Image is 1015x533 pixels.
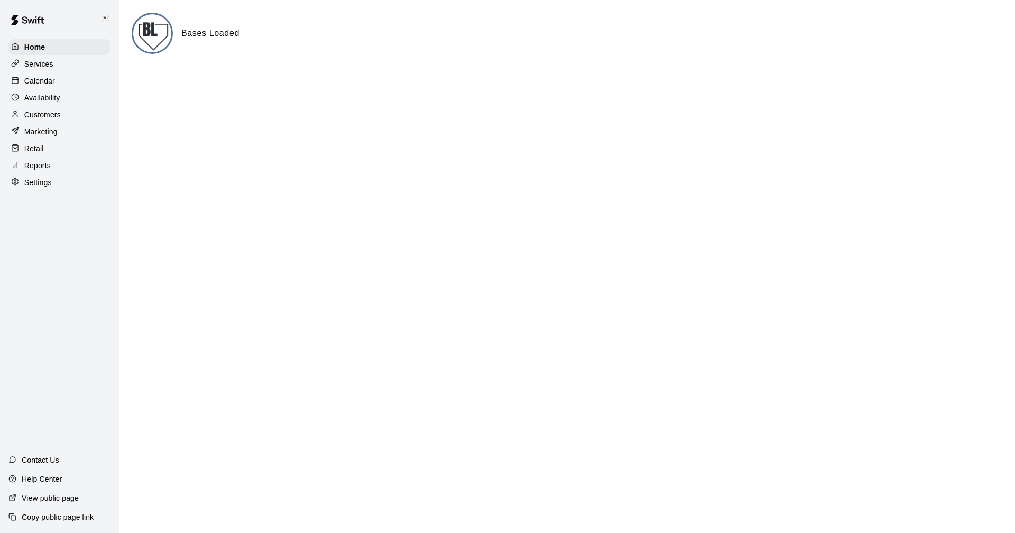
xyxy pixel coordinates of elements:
[24,76,55,86] p: Calendar
[8,158,110,173] a: Reports
[99,13,112,25] img: Keith Brooks
[22,512,94,522] p: Copy public page link
[24,126,58,137] p: Marketing
[24,59,53,69] p: Services
[24,143,44,154] p: Retail
[22,493,79,503] p: View public page
[8,174,110,190] a: Settings
[181,26,239,40] h6: Bases Loaded
[22,474,62,484] p: Help Center
[8,73,110,89] a: Calendar
[97,8,119,30] div: Keith Brooks
[8,56,110,72] a: Services
[8,141,110,157] a: Retail
[24,42,45,52] p: Home
[8,107,110,123] a: Customers
[22,455,59,465] p: Contact Us
[24,160,51,171] p: Reports
[8,90,110,106] a: Availability
[24,177,52,188] p: Settings
[133,14,173,54] img: Bases Loaded logo
[8,124,110,140] a: Marketing
[24,93,60,103] p: Availability
[24,109,61,120] p: Customers
[8,39,110,55] a: Home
